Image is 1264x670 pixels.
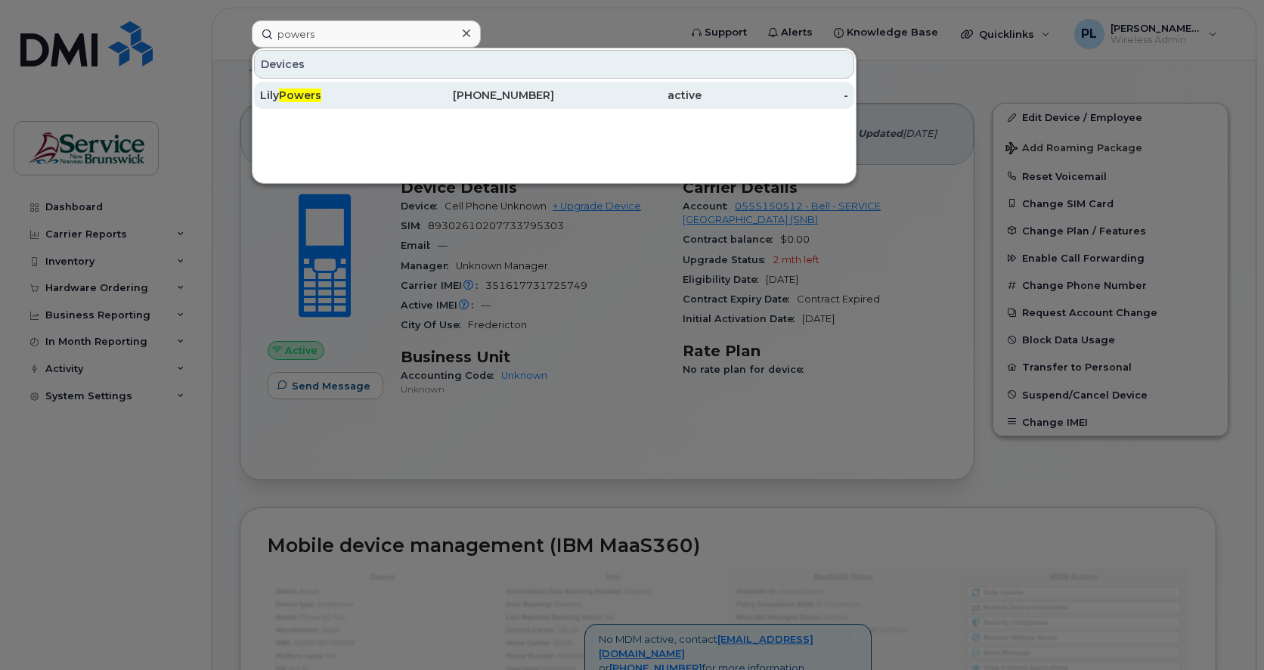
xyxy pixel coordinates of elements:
[254,82,854,109] a: LilyPowers[PHONE_NUMBER]active-
[254,50,854,79] div: Devices
[252,20,481,48] input: Find something...
[407,88,555,103] div: [PHONE_NUMBER]
[260,88,407,103] div: Lily
[279,88,321,102] span: Powers
[702,88,849,103] div: -
[554,88,702,103] div: active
